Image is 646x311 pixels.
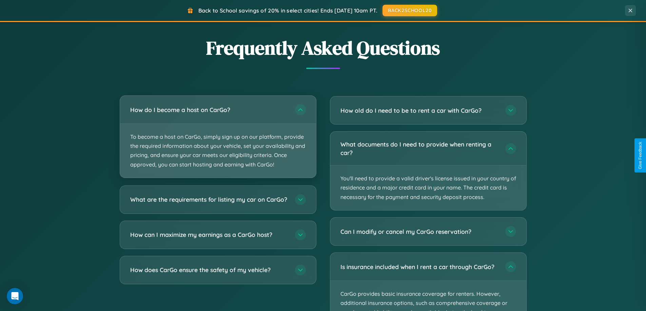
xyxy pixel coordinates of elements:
[130,230,288,239] h3: How can I maximize my earnings as a CarGo host?
[130,106,288,114] h3: How do I become a host on CarGo?
[638,142,643,169] div: Give Feedback
[120,35,527,61] h2: Frequently Asked Questions
[120,124,316,178] p: To become a host on CarGo, simply sign up on our platform, provide the required information about...
[130,195,288,204] h3: What are the requirements for listing my car on CarGo?
[198,7,377,14] span: Back to School savings of 20% in select cities! Ends [DATE] 10am PT.
[340,106,498,115] h3: How old do I need to be to rent a car with CarGo?
[330,165,526,210] p: You'll need to provide a valid driver's license issued in your country of residence and a major c...
[383,5,437,16] button: BACK2SCHOOL20
[340,263,498,271] h3: Is insurance included when I rent a car through CarGo?
[340,140,498,157] h3: What documents do I need to provide when renting a car?
[340,227,498,236] h3: Can I modify or cancel my CarGo reservation?
[7,288,23,304] div: Open Intercom Messenger
[130,266,288,274] h3: How does CarGo ensure the safety of my vehicle?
